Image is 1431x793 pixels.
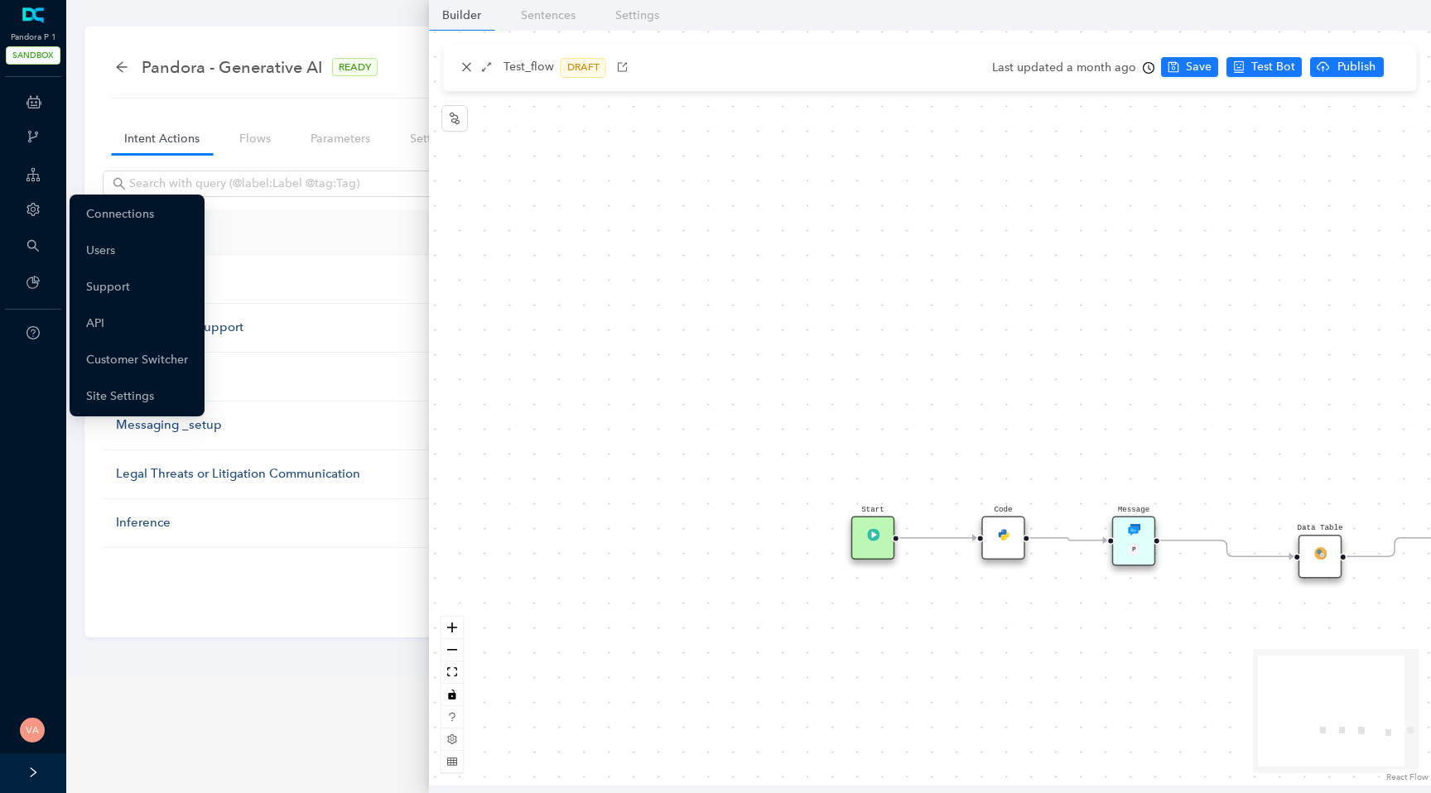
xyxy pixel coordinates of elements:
a: Customer Switcher [86,344,188,377]
img: FlowModule [1314,546,1327,559]
div: Inference [116,513,465,533]
span: pie-chart [26,276,40,289]
button: zoom out [441,639,463,661]
span: question [447,712,457,722]
div: Connect with Support [116,318,465,338]
button: zoom in [441,617,463,639]
button: table [441,751,463,773]
span: close [461,61,473,73]
g: Edge from reactflownode_81c3d65e-d1ac-4b34-9432-730e6b0e2482 to reactflownode_b1c4648d-41fd-4b56-... [1161,528,1294,570]
a: API [86,307,104,340]
span: save [1168,61,1179,73]
span: SANDBOX [6,46,60,65]
span: search [26,239,40,252]
pre: Start [862,504,885,516]
span: arrow-left [115,60,128,74]
span: robot [1233,61,1245,73]
span: branches [26,130,40,143]
div: Greet [116,269,465,289]
div: P [1128,544,1140,556]
span: clock-circle [1143,62,1154,74]
button: toggle interactivity [441,684,463,706]
button: setting [441,728,463,751]
span: Save [1186,58,1212,76]
a: Connections [86,198,154,231]
span: question-circle [26,326,40,339]
img: Message [1128,524,1140,536]
button: question [441,706,463,728]
div: CodeCode [982,517,1026,560]
div: Data TableFlowModule [1298,535,1342,579]
span: setting [26,203,40,216]
button: saveSave [1161,57,1218,77]
a: Parameters [297,123,383,154]
p: Test_flow [503,58,554,78]
div: Legal Threats or Litigation Communication [116,464,465,484]
a: React Flow attribution [1386,771,1429,782]
a: Support [86,271,130,304]
th: Action [103,209,478,255]
div: Messaging _setup [116,416,465,435]
img: 5c5f7907468957e522fad195b8a1453a [20,718,45,743]
span: cloud-upload [1317,60,1329,73]
pre: Code [995,504,1013,516]
span: Publish [1336,58,1377,76]
a: Settings [397,123,467,154]
a: Site Settings [86,380,154,413]
div: MessageMessageP [1112,517,1156,566]
div: Last updated a month ago [992,55,1154,80]
pre: Data Table [1298,522,1343,534]
div: Test_flow [116,367,465,387]
span: arrows-alt [481,61,493,73]
g: Edge from reactflownode_a5d8d33b-70a0-481f-9635-f9319e0b21e6 to reactflownode_96c7960a-5c1d-4fb8-... [900,526,977,550]
div: StartTrigger [851,517,895,560]
button: fit view [441,661,463,684]
span: READY [332,58,378,76]
span: DRAFT [561,58,606,78]
span: table [447,757,457,767]
pre: Message [1118,504,1150,516]
img: Code [997,528,1009,541]
div: back [115,60,128,74]
span: Test Bot [1251,58,1295,76]
span: search [113,177,126,190]
span: node-index [448,112,461,125]
input: Search with query (@label:Label @tag:Tag) [129,175,494,193]
span: Pandora - Generative AI [142,54,322,80]
span: setting [447,734,457,744]
button: cloud-uploadPublish [1310,57,1384,77]
a: Users [86,234,115,267]
img: Trigger [867,528,879,541]
a: Intent Actions [111,123,213,154]
a: Flows [226,123,284,154]
button: robotTest Bot [1226,57,1302,77]
g: Edge from reactflownode_96c7960a-5c1d-4fb8-9ff3-c8436e192cc8 to reactflownode_81c3d65e-d1ac-4b34-... [1030,526,1107,553]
